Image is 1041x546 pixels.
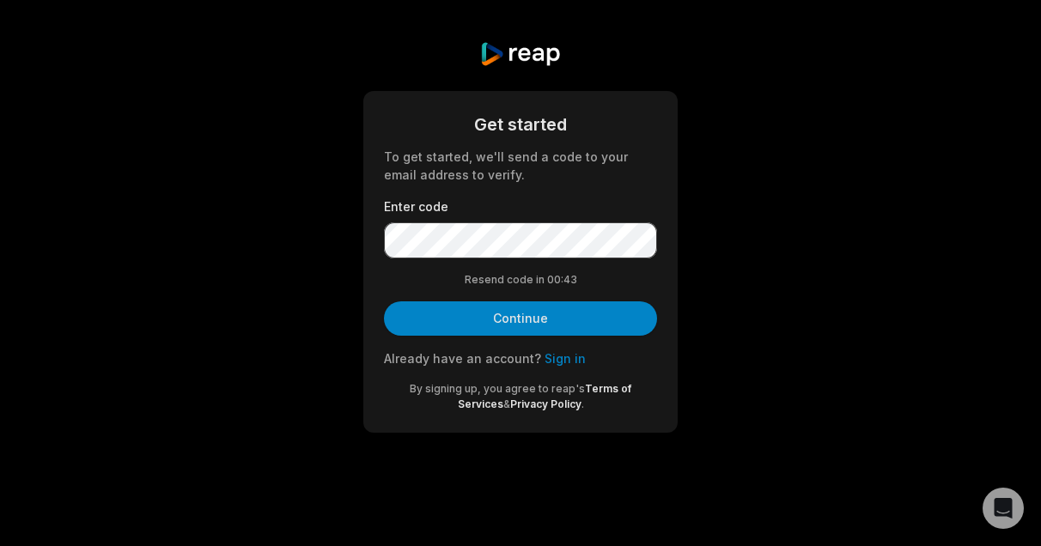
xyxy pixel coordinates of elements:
a: Privacy Policy [510,397,581,410]
img: reap [479,41,561,67]
div: Open Intercom Messenger [983,488,1024,529]
span: Already have an account? [384,351,541,366]
label: Enter code [384,197,657,215]
div: Resend code in 00: [384,272,657,288]
div: To get started, we'll send a code to your email address to verify. [384,148,657,184]
span: 43 [563,272,577,288]
div: Get started [384,112,657,137]
span: By signing up, you agree to reap's [410,382,585,395]
a: Sign in [545,351,586,366]
button: Continue [384,301,657,336]
span: & [503,397,510,410]
span: . [581,397,584,410]
a: Terms of Services [458,382,632,410]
